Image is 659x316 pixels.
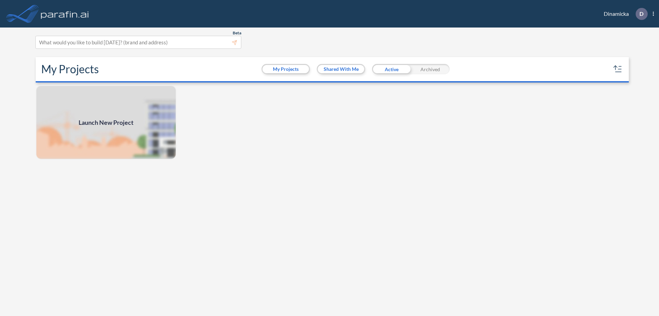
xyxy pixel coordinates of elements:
[233,30,241,36] span: Beta
[36,85,176,160] img: add
[39,7,90,21] img: logo
[318,65,364,73] button: Shared With Me
[612,64,623,75] button: sort
[639,11,644,17] p: D
[36,85,176,160] a: Launch New Project
[263,65,309,73] button: My Projects
[593,8,654,20] div: Dinamicka
[79,118,134,127] span: Launch New Project
[411,64,450,74] div: Archived
[41,63,99,76] h2: My Projects
[372,64,411,74] div: Active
